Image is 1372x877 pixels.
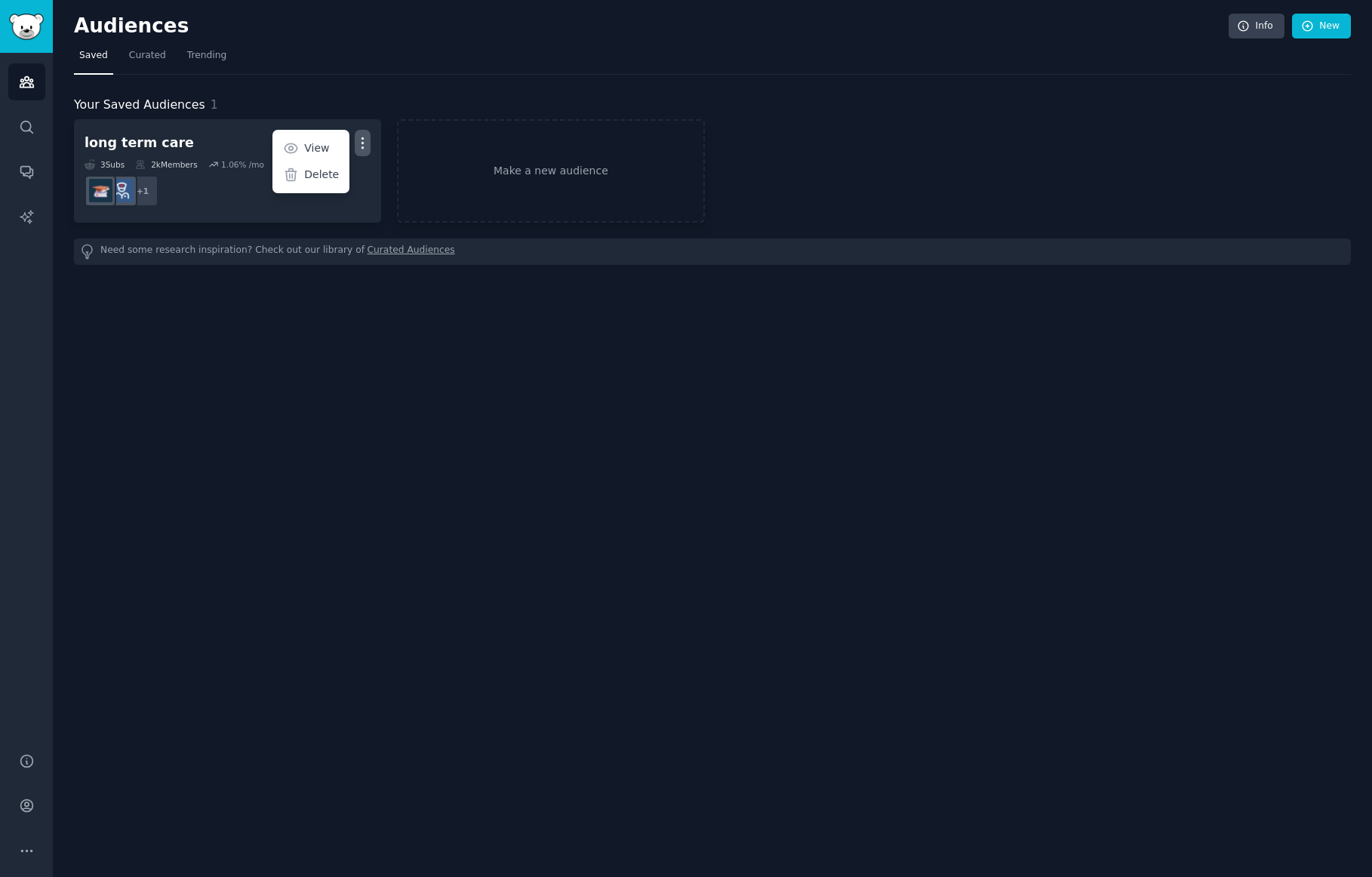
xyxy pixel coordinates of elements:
[74,44,113,75] a: Saved
[1292,14,1351,39] a: New
[74,238,1351,265] div: Need some research inspiration? Check out our library of
[74,119,381,223] a: long term careViewDelete3Subs2kMembers1.06% /mo+1skillednursingnursinghome
[304,167,339,183] p: Delete
[397,119,704,223] a: Make a new audience
[275,133,347,165] a: View
[74,96,205,115] span: Your Saved Audiences
[127,175,158,207] div: + 1
[9,14,44,40] img: GummySearch logo
[124,44,171,75] a: Curated
[221,159,264,170] div: 1.06 % /mo
[79,49,108,63] span: Saved
[182,44,232,75] a: Trending
[304,140,329,156] p: View
[135,159,197,170] div: 2k Members
[85,159,125,170] div: 3 Sub s
[89,179,112,202] img: nursinghome
[1229,14,1284,39] a: Info
[110,179,134,202] img: skillednursing
[187,49,226,63] span: Trending
[74,14,1229,38] h2: Audiences
[368,244,455,260] a: Curated Audiences
[129,49,166,63] span: Curated
[85,134,194,152] div: long term care
[211,97,218,112] span: 1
